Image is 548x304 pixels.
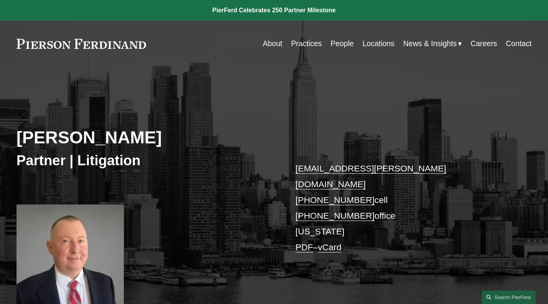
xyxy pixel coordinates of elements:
a: Practices [291,36,322,51]
a: vCard [318,242,341,252]
a: Search this site [482,291,536,304]
a: About [263,36,282,51]
h3: Partner | Litigation [17,152,274,169]
a: folder dropdown [403,36,462,51]
a: Locations [363,36,395,51]
span: News & Insights [403,37,457,50]
a: [PHONE_NUMBER] [295,195,375,205]
a: People [330,36,353,51]
a: Careers [471,36,497,51]
a: PDF [295,242,313,252]
p: cell office [US_STATE] – [295,161,510,256]
a: Contact [506,36,531,51]
a: [PHONE_NUMBER] [295,211,375,221]
a: [EMAIL_ADDRESS][PERSON_NAME][DOMAIN_NAME] [295,163,446,189]
h2: [PERSON_NAME] [17,127,274,148]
